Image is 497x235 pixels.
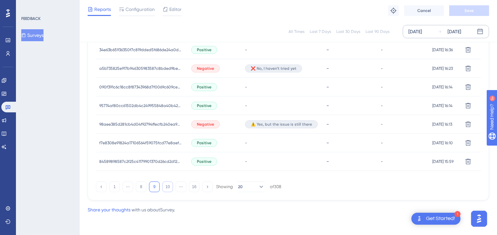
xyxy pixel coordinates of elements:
button: 10 [162,181,173,192]
div: - [326,84,374,90]
div: - [326,102,374,109]
span: - [245,140,247,146]
span: 34e63b65936350f7c819dded5f686de24a0d4239dd4ef466ddccea01ef6e2a5a [99,47,182,53]
button: 1 [109,181,120,192]
div: Last 90 Days [366,29,389,34]
span: [DATE] 16:14 [432,103,453,108]
button: Save [449,5,489,16]
span: Positive [197,84,211,90]
div: with us about Survey . [88,206,175,214]
div: Last 30 Days [336,29,360,34]
div: Last 7 Days [310,29,331,34]
span: [DATE] 16:23 [432,66,453,71]
div: 1 [455,211,460,217]
div: - [326,140,374,146]
span: [DATE] 16:36 [432,47,453,53]
span: Configuration [125,5,155,13]
span: Cancel [417,8,431,13]
div: Showing [216,184,233,190]
span: ❌ No, I haven’t tried yet [251,66,296,71]
div: Open Get Started! checklist, remaining modules: 1 [411,213,460,225]
div: - [326,158,374,165]
span: 95774af80cc61502db4c249955848a40b42ad9f050ee5a659d1bbdfb6d61aa15 [99,103,182,108]
div: Get Started! [426,215,455,222]
span: 84589898587c2f25c41179901370d26cd2d12abe15dac5fd5949feb7b60e4c01 [99,159,182,164]
span: - [245,84,247,90]
span: 090f391c6c18cc8f87343968d7f0069c609ce45251e6f17f96987ef4875633f5 [99,84,182,90]
div: [DATE] [408,28,422,36]
span: Reports [94,5,111,13]
button: Cancel [404,5,444,16]
span: - [245,159,247,164]
span: [DATE] 16:13 [432,122,452,127]
span: [DATE] 16:10 [432,140,453,146]
div: - [326,65,374,71]
button: 8 [136,181,146,192]
span: - [245,47,247,53]
button: ⋯ [176,181,186,192]
span: a5b735825e917b946305983587c8bded9beafc47e5b23640a108029cf606e211 [99,66,182,71]
span: - [381,140,383,146]
span: Editor [169,5,182,13]
span: [DATE] 16:14 [432,84,453,90]
div: [DATE] [448,28,461,36]
span: - [381,159,383,164]
button: Surveys [21,29,43,41]
span: Negative [197,122,214,127]
span: 98aee385d281cb4d04f92794ffecfb240ea9bff0fc5161c9b18ab117f05fcde4 [99,122,182,127]
span: ⚠️ Yes, but the issue is still there [251,122,312,127]
button: 9 [149,181,160,192]
div: - [326,47,374,53]
span: f7e8308e91824a17106564f59075fcd77e8aef65989821c528f3aa0bc3ee63a8 [99,140,182,146]
div: of 308 [270,184,281,190]
span: Save [464,8,474,13]
button: 16 [189,181,200,192]
img: launcher-image-alternative-text [415,215,423,223]
span: - [381,84,383,90]
span: - [245,103,247,108]
div: - [326,121,374,127]
span: - [381,66,383,71]
span: Need Help? [16,2,41,10]
span: - [381,47,383,53]
span: Positive [197,159,211,164]
span: 20 [238,184,243,189]
span: Positive [197,140,211,146]
span: - [381,122,383,127]
div: FEEDBACK [21,16,41,21]
a: Share your thoughts [88,207,130,212]
iframe: UserGuiding AI Assistant Launcher [469,209,489,229]
span: [DATE] 15:59 [432,159,454,164]
span: Negative [197,66,214,71]
span: - [381,103,383,108]
span: Positive [197,103,211,108]
div: 9+ [45,3,49,9]
div: All Times [289,29,304,34]
button: ⋯ [123,181,133,192]
span: Positive [197,47,211,53]
button: 20 [238,181,265,192]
